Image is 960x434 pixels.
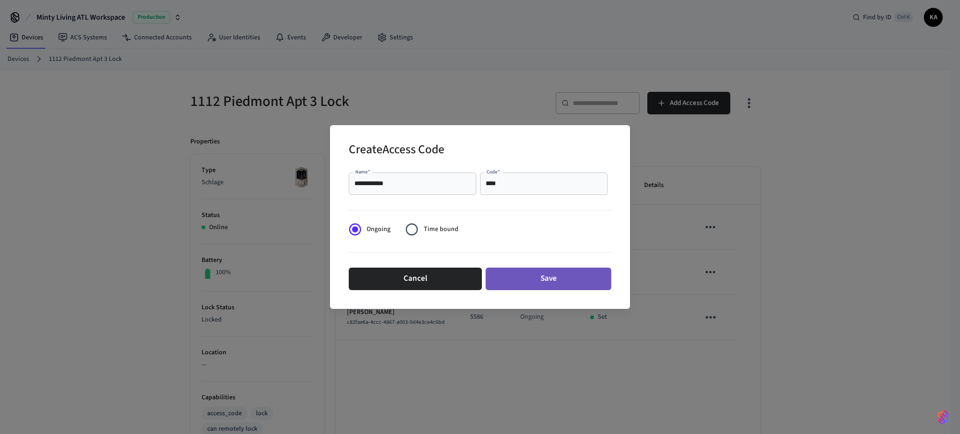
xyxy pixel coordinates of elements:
span: Time bound [424,224,458,234]
img: SeamLogoGradient.69752ec5.svg [937,410,949,425]
button: Cancel [349,268,482,290]
label: Name [355,168,370,175]
label: Code [487,168,500,175]
span: Ongoing [367,224,390,234]
button: Save [486,268,611,290]
h2: Create Access Code [349,136,444,165]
